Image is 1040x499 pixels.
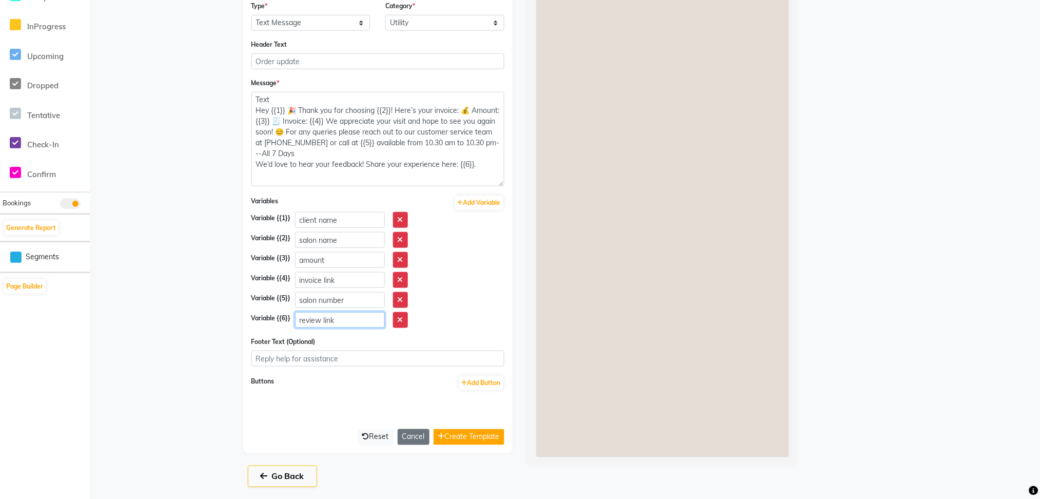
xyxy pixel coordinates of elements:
button: Create Template [434,429,504,445]
input: Variable example [295,232,385,248]
label: Variable {{1}} [251,214,291,223]
span: Upcoming [27,51,64,61]
button: Cancel [398,429,429,445]
label: Variable {{3}} [251,254,291,263]
span: Confirm [27,169,56,179]
label: Variables [251,197,279,206]
button: Add Button [459,376,503,390]
input: Variable example [295,312,385,328]
label: Type [251,2,268,11]
label: Buttons [251,377,274,386]
input: Order update [251,53,504,69]
label: Footer Text (Optional) [251,337,316,347]
button: Add Variable [455,196,503,210]
label: Variable {{4}} [251,274,291,283]
label: Variable {{5}} [251,294,291,303]
span: InProgress [27,22,66,31]
span: Dropped [27,81,58,90]
label: Variable {{6}} [251,314,291,323]
label: Variable {{2}} [251,234,291,243]
input: Variable example [295,212,385,228]
label: Category [385,2,415,11]
span: Bookings [3,199,31,207]
button: Reset [358,429,394,445]
span: Check-In [27,140,59,149]
input: Reply help for assistance [251,351,504,367]
button: Page Builder [4,279,46,294]
span: Segments [26,252,59,262]
label: Message [251,79,280,88]
input: Variable example [295,292,385,308]
input: Variable example [295,272,385,288]
span: Tentative [27,110,60,120]
label: Header Text [251,40,287,49]
input: Variable example [295,252,385,268]
button: Generate Report [4,221,58,235]
button: Go Back [248,466,317,487]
